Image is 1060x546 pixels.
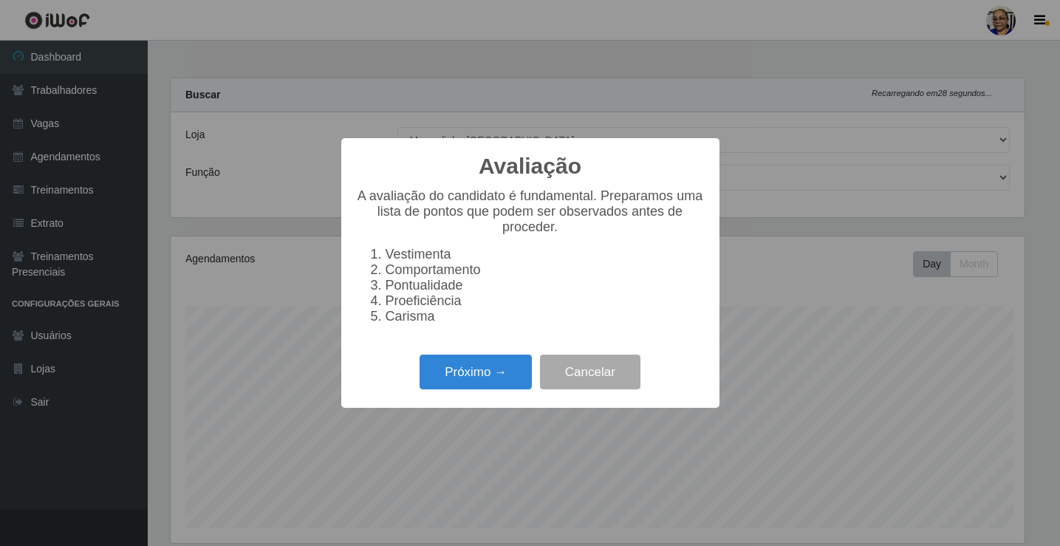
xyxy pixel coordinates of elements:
[420,355,532,389] button: Próximo →
[386,262,705,278] li: Comportamento
[356,188,705,235] p: A avaliação do candidato é fundamental. Preparamos uma lista de pontos que podem ser observados a...
[386,278,705,293] li: Pontualidade
[386,293,705,309] li: Proeficiência
[386,247,705,262] li: Vestimenta
[386,309,705,324] li: Carisma
[479,153,581,180] h2: Avaliação
[540,355,640,389] button: Cancelar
